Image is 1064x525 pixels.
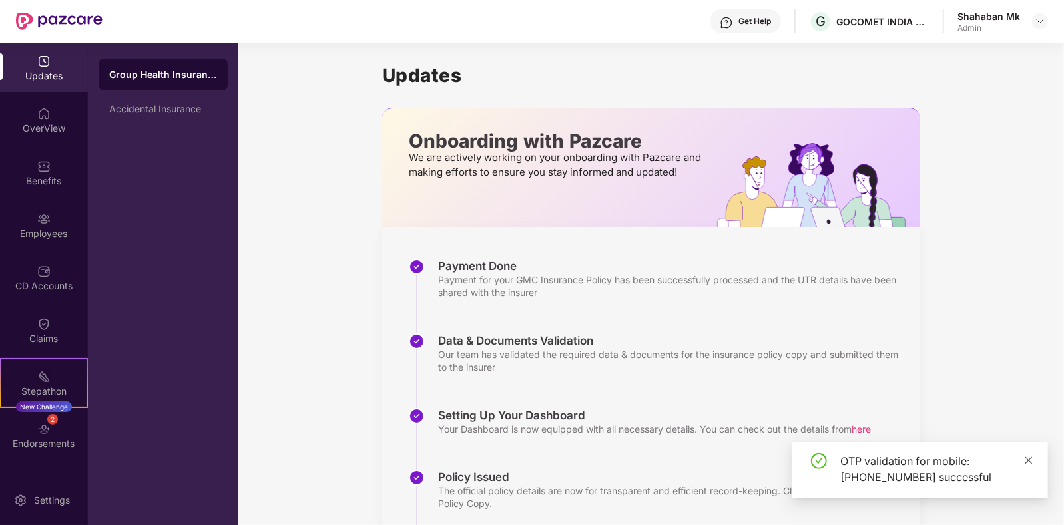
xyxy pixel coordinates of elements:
[409,259,425,275] img: svg+xml;base64,PHN2ZyBpZD0iU3RlcC1Eb25lLTMyeDMyIiB4bWxucz0iaHR0cDovL3d3dy53My5vcmcvMjAwMC9zdmciIH...
[717,143,920,227] img: hrOnboarding
[14,494,27,507] img: svg+xml;base64,PHN2ZyBpZD0iU2V0dGluZy0yMHgyMCIgeG1sbnM9Imh0dHA6Ly93d3cudzMub3JnLzIwMDAvc3ZnIiB3aW...
[16,13,103,30] img: New Pazcare Logo
[1035,16,1045,27] img: svg+xml;base64,PHN2ZyBpZD0iRHJvcGRvd24tMzJ4MzIiIHhtbG5zPSJodHRwOi8vd3d3LnczLm9yZy8yMDAwL3N2ZyIgd2...
[382,64,920,87] h1: Updates
[409,333,425,349] img: svg+xml;base64,PHN2ZyBpZD0iU3RlcC1Eb25lLTMyeDMyIiB4bWxucz0iaHR0cDovL3d3dy53My5vcmcvMjAwMC9zdmciIH...
[1024,456,1033,465] span: close
[438,333,907,348] div: Data & Documents Validation
[438,470,907,484] div: Policy Issued
[816,13,826,29] span: G
[409,470,425,486] img: svg+xml;base64,PHN2ZyBpZD0iU3RlcC1Eb25lLTMyeDMyIiB4bWxucz0iaHR0cDovL3d3dy53My5vcmcvMjAwMC9zdmciIH...
[37,370,51,383] img: svg+xml;base64,PHN2ZyB4bWxucz0iaHR0cDovL3d3dy53My5vcmcvMjAwMC9zdmciIHdpZHRoPSIyMSIgaGVpZ2h0PSIyMC...
[811,453,827,469] span: check-circle
[438,484,907,510] div: The official policy details are now for transparent and efficient record-keeping. Click to downlo...
[438,259,907,273] div: Payment Done
[37,212,51,226] img: svg+xml;base64,PHN2ZyBpZD0iRW1wbG95ZWVzIiB4bWxucz0iaHR0cDovL3d3dy53My5vcmcvMjAwMC9zdmciIHdpZHRoPS...
[409,135,705,147] p: Onboarding with Pazcare
[37,55,51,68] img: svg+xml;base64,PHN2ZyBpZD0iVXBkYXRlZCIgeG1sbnM9Imh0dHA6Ly93d3cudzMub3JnLzIwMDAvc3ZnIiB3aWR0aD0iMj...
[37,317,51,331] img: svg+xml;base64,PHN2ZyBpZD0iQ2xhaW0iIHhtbG5zPSJodHRwOi8vd3d3LnczLm9yZy8yMDAwL3N2ZyIgd2lkdGg9IjIwIi...
[409,408,425,424] img: svg+xml;base64,PHN2ZyBpZD0iU3RlcC1Eb25lLTMyeDMyIiB4bWxucz0iaHR0cDovL3d3dy53My5vcmcvMjAwMC9zdmciIH...
[30,494,74,507] div: Settings
[852,423,871,435] span: here
[438,408,871,423] div: Setting Up Your Dashboard
[840,453,1032,485] div: OTP validation for mobile: [PHONE_NUMBER] successful
[957,10,1020,23] div: Shahaban Mk
[720,16,733,29] img: svg+xml;base64,PHN2ZyBpZD0iSGVscC0zMngzMiIgeG1sbnM9Imh0dHA6Ly93d3cudzMub3JnLzIwMDAvc3ZnIiB3aWR0aD...
[47,414,58,425] div: 2
[37,107,51,120] img: svg+xml;base64,PHN2ZyBpZD0iSG9tZSIgeG1sbnM9Imh0dHA6Ly93d3cudzMub3JnLzIwMDAvc3ZnIiB3aWR0aD0iMjAiIG...
[37,160,51,173] img: svg+xml;base64,PHN2ZyBpZD0iQmVuZWZpdHMiIHhtbG5zPSJodHRwOi8vd3d3LnczLm9yZy8yMDAwL3N2ZyIgd2lkdGg9Ij...
[1,385,87,398] div: Stepathon
[738,16,771,27] div: Get Help
[957,23,1020,33] div: Admin
[37,265,51,278] img: svg+xml;base64,PHN2ZyBpZD0iQ0RfQWNjb3VudHMiIGRhdGEtbmFtZT0iQ0QgQWNjb3VudHMiIHhtbG5zPSJodHRwOi8vd3...
[438,348,907,373] div: Our team has validated the required data & documents for the insurance policy copy and submitted ...
[438,423,871,435] div: Your Dashboard is now equipped with all necessary details. You can check out the details from
[37,423,51,436] img: svg+xml;base64,PHN2ZyBpZD0iRW5kb3JzZW1lbnRzIiB4bWxucz0iaHR0cDovL3d3dy53My5vcmcvMjAwMC9zdmciIHdpZH...
[438,273,907,299] div: Payment for your GMC Insurance Policy has been successfully processed and the UTR details have be...
[109,68,217,81] div: Group Health Insurance
[409,150,705,180] p: We are actively working on your onboarding with Pazcare and making efforts to ensure you stay inf...
[836,15,930,28] div: GOCOMET INDIA PRIVATE LIMITED
[16,401,72,412] div: New Challenge
[109,104,217,114] div: Accidental Insurance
